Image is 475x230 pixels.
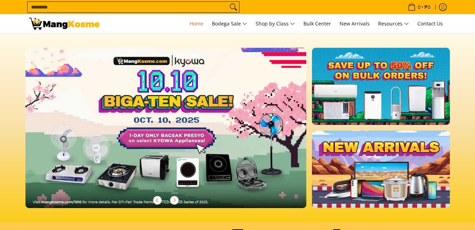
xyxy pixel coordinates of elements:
a: Bulk Center [300,14,335,33]
button: Search [228,2,239,12]
a: Resources [375,14,412,33]
a: More [25,48,329,219]
span: Bulk Center [303,20,331,27]
a: Bodega Sale [208,14,251,33]
button: Next [167,192,182,208]
a: Shop by Class [252,14,299,33]
span: New Arrivals [340,20,370,27]
a: New Arrivals [336,14,373,33]
span: • [406,3,433,11]
a: Contact Us [414,14,446,33]
span: Bodega Sale [212,19,247,28]
button: Previous [150,192,165,208]
span: Shop by Class [256,19,295,28]
span: Home [190,20,203,27]
span: Contact Us [417,20,443,27]
span: ₱0 [423,5,431,10]
img: Mang Kosme: Your Home Appliances Warehouse Sale Partner! [29,18,100,30]
nav: Main Menu [107,14,446,33]
a: Home [186,14,207,33]
span: Resources [378,19,409,28]
span: 0 [417,5,422,10]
